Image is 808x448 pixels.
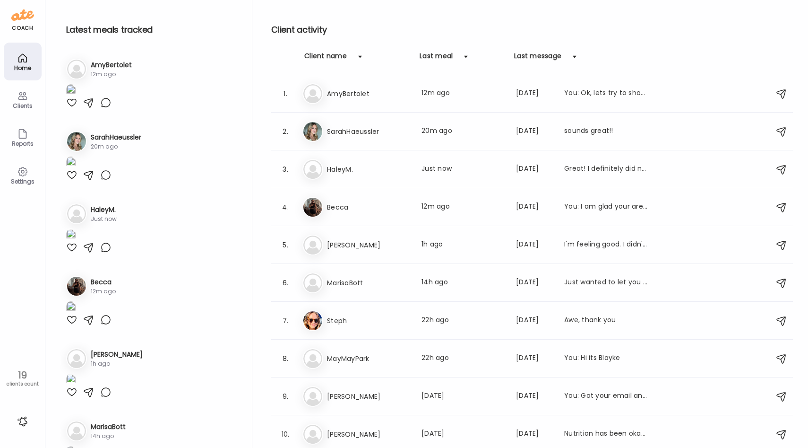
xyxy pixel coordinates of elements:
[280,277,291,289] div: 6.
[67,277,86,296] img: avatars%2FvTftA8v5t4PJ4mYtYO3Iw6ljtGM2
[67,204,86,223] img: bg-avatar-default.svg
[3,369,42,381] div: 19
[91,360,143,368] div: 1h ago
[280,239,291,251] div: 5.
[91,60,132,70] h3: AmyBertolet
[421,391,505,402] div: [DATE]
[66,374,76,387] img: images%2FULJBtPswvIRXkperZTP7bOWedJ82%2FDCDDvHH5xd3mS6V7NeZL%2FEpB3PcJLW4iQiqGteAbt_1080
[564,391,647,402] div: You: Got your email and I am happy to hear that it is going so well. Let's keep up the good work ...
[303,311,322,330] img: avatars%2FwFftV3A54uPCICQkRJ4sEQqFNTj1
[303,198,322,217] img: avatars%2FvTftA8v5t4PJ4mYtYO3Iw6ljtGM2
[516,164,553,175] div: [DATE]
[91,132,141,142] h3: SarahHaeussler
[280,429,291,440] div: 10.
[516,353,553,364] div: [DATE]
[280,164,291,175] div: 3.
[67,422,86,440] img: bg-avatar-default.svg
[303,84,322,103] img: bg-avatar-default.svg
[516,429,553,440] div: [DATE]
[303,273,322,292] img: bg-avatar-default.svg
[564,429,647,440] div: Nutrition has been okay I definitely could have done some more prep before leaving town to have s...
[91,350,143,360] h3: [PERSON_NAME]
[327,88,410,99] h3: AmyBertolet
[327,277,410,289] h3: MarisaBott
[327,126,410,137] h3: SarahHaeussler
[516,88,553,99] div: [DATE]
[516,391,553,402] div: [DATE]
[421,239,505,251] div: 1h ago
[327,239,410,251] h3: [PERSON_NAME]
[66,84,76,97] img: images%2FKCuWq4wOuzL0LtVGeI3JZrgzfIt1%2FB4iLmbd2K0B2tMvlSxmr%2FF6WVphMiZdmnSTgXQ8vK_1080
[6,178,40,184] div: Settings
[421,88,505,99] div: 12m ago
[564,126,647,137] div: sounds great!!
[327,164,410,175] h3: HaleyM.
[91,205,117,215] h3: HaleyM.
[514,51,561,66] div: Last message
[12,24,33,32] div: coach
[67,349,86,368] img: bg-avatar-default.svg
[421,277,505,289] div: 14h ago
[303,425,322,444] img: bg-avatar-default.svg
[421,164,505,175] div: Just now
[66,157,76,169] img: images%2FeuW4ehXdTjTQwoR7NFNaLRurhjQ2%2F1a9ADVTiaVC9bFBqkbiz%2FkCDzNWXp7HEJ1471bAtJ_1080
[516,277,553,289] div: [DATE]
[280,88,291,99] div: 1.
[421,126,505,137] div: 20m ago
[303,236,322,255] img: bg-avatar-default.svg
[303,387,322,406] img: bg-avatar-default.svg
[421,315,505,326] div: 22h ago
[11,8,34,23] img: ate
[564,315,647,326] div: Awe, thank you
[66,229,76,242] img: images%2FnqEos4dlPfU1WAEMgzCZDTUbVOs2%2FNsFzGkuabDq10nYeNVIX%2Fa2Pb6GjivPsOITXASuAQ_1080
[564,202,647,213] div: You: I am glad your are feeling satisfied and guilt-free with your food! Keep it up :)
[564,353,647,364] div: You: Hi its Blayke
[6,103,40,109] div: Clients
[564,277,647,289] div: Just wanted to let you know the recipes so far for this week have been 10/10!
[420,51,453,66] div: Last meal
[280,315,291,326] div: 7.
[327,429,410,440] h3: [PERSON_NAME]
[280,126,291,137] div: 2.
[280,353,291,364] div: 8.
[304,51,347,66] div: Client name
[327,391,410,402] h3: [PERSON_NAME]
[6,65,40,71] div: Home
[3,381,42,387] div: clients count
[66,23,237,37] h2: Latest meals tracked
[303,122,322,141] img: avatars%2FeuW4ehXdTjTQwoR7NFNaLRurhjQ2
[327,315,410,326] h3: Steph
[303,349,322,368] img: bg-avatar-default.svg
[516,202,553,213] div: [DATE]
[67,132,86,151] img: avatars%2FeuW4ehXdTjTQwoR7NFNaLRurhjQ2
[91,70,132,79] div: 12m ago
[91,422,126,432] h3: MarisaBott
[516,126,553,137] div: [DATE]
[280,391,291,402] div: 9.
[66,301,76,314] img: images%2FvTftA8v5t4PJ4mYtYO3Iw6ljtGM2%2FeNnAEPoa4MKEBitFUKjL%2F0dd9j8pYnTiyQhVaNdbs_1080
[280,202,291,213] div: 4.
[67,60,86,79] img: bg-avatar-default.svg
[327,202,410,213] h3: Becca
[421,202,505,213] div: 12m ago
[516,315,553,326] div: [DATE]
[91,142,141,151] div: 20m ago
[327,353,410,364] h3: MayMayPark
[421,353,505,364] div: 22h ago
[564,88,647,99] div: You: Ok, lets try to shoot for it! I want you to be successful and start to see the fruits of you...
[516,239,553,251] div: [DATE]
[564,239,647,251] div: I'm feeling good. I didn't log anything [DATE] but I was doing so much that it was just mainly sn...
[6,141,40,147] div: Reports
[271,23,793,37] h2: Client activity
[303,160,322,179] img: bg-avatar-default.svg
[91,432,126,440] div: 14h ago
[91,277,116,287] h3: Becca
[421,429,505,440] div: [DATE]
[91,287,116,296] div: 12m ago
[564,164,647,175] div: Great! I definitely did not go into my workout feeling hungry or tired.
[91,215,117,223] div: Just now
